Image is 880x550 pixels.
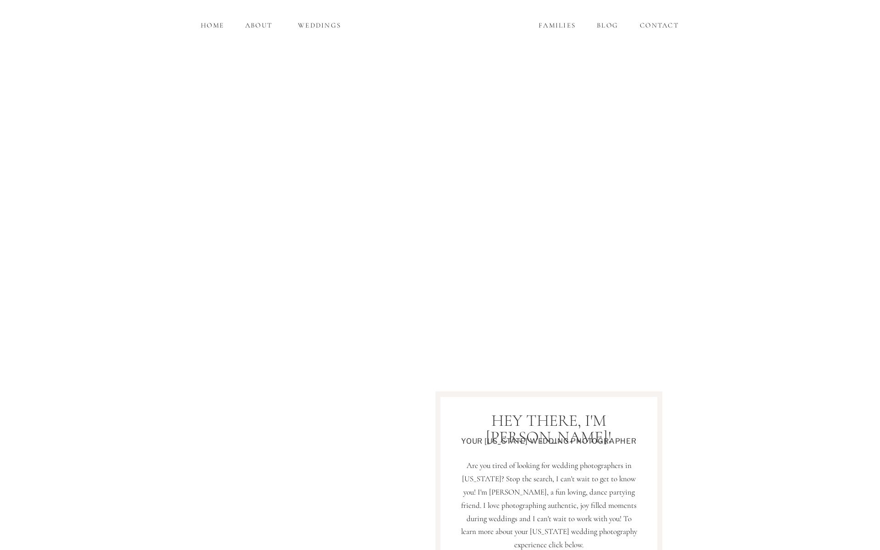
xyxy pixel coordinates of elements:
h1: Your [US_STATE] Wedding Photographer [440,437,658,448]
a: About [243,20,275,31]
h2: HEY THERE, I'M [PERSON_NAME]! [440,412,658,428]
a: home [199,20,225,31]
a: Weddings [292,20,346,31]
a: Blog [595,20,620,31]
a: Families [537,20,577,31]
a: Contact [638,20,681,31]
